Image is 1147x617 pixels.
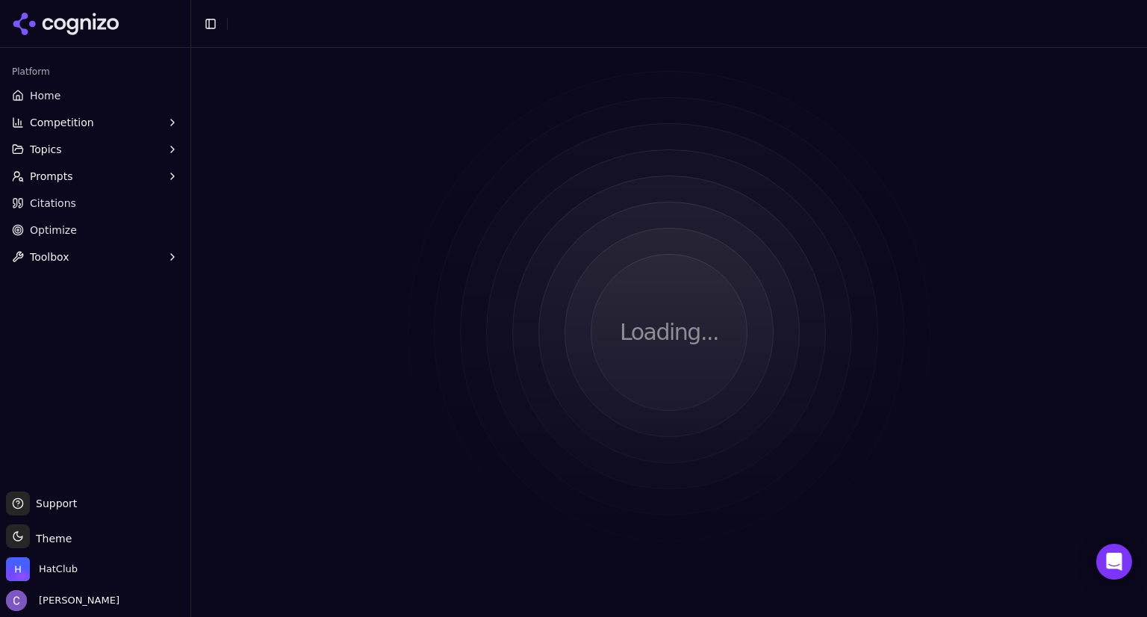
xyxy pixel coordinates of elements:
span: Home [30,88,60,103]
span: Citations [30,196,76,211]
p: Loading... [620,319,718,346]
span: Competition [30,115,94,130]
button: Topics [6,137,184,161]
button: Competition [6,111,184,134]
span: HatClub [39,562,78,576]
button: Open organization switcher [6,557,78,581]
span: [PERSON_NAME] [33,594,119,607]
span: Topics [30,142,62,157]
button: Toolbox [6,245,184,269]
span: Support [30,496,77,511]
div: Platform [6,60,184,84]
span: Theme [30,533,72,545]
img: Chris Hayes [6,590,27,611]
button: Prompts [6,164,184,188]
img: HatClub [6,557,30,581]
a: Citations [6,191,184,215]
span: Toolbox [30,249,69,264]
a: Optimize [6,218,184,242]
div: Open Intercom Messenger [1096,544,1132,580]
span: Prompts [30,169,73,184]
a: Home [6,84,184,108]
button: Open user button [6,590,119,611]
span: Optimize [30,223,77,238]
